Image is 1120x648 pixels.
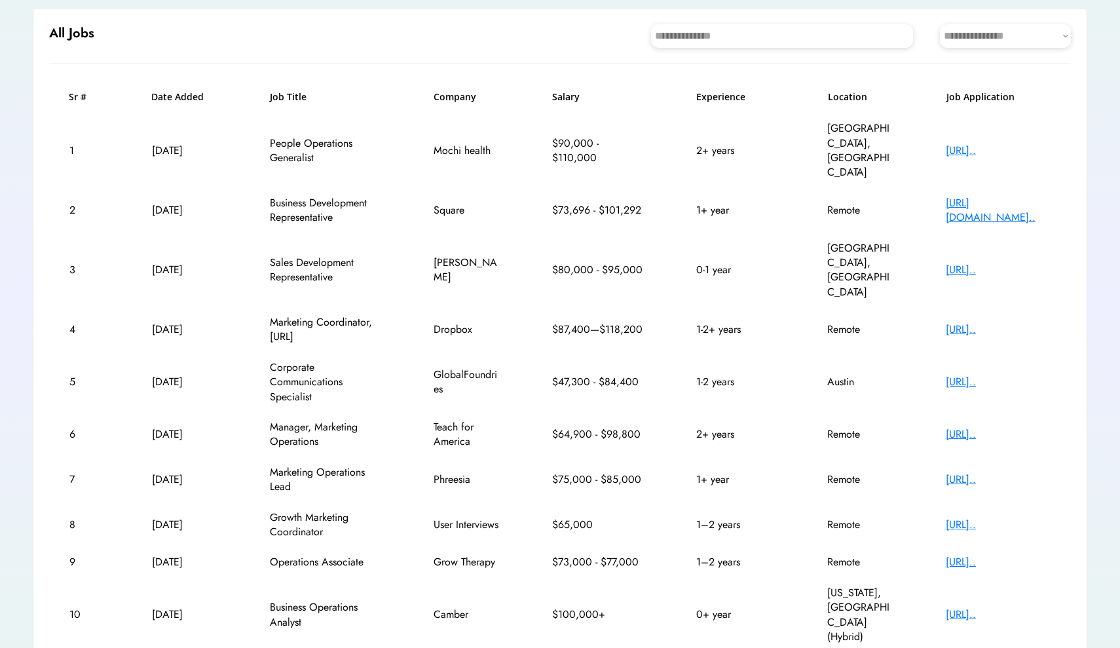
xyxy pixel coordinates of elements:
div: 0+ year [696,607,775,622]
div: [URL].. [946,427,1051,442]
div: [DATE] [152,555,217,569]
div: $90,000 - $110,000 [552,136,644,166]
div: [URL].. [946,518,1051,532]
h6: Job Application [946,90,1051,104]
div: People Operations Generalist [270,136,381,166]
div: [DATE] [152,322,217,337]
div: [PERSON_NAME] [434,256,499,285]
h6: Job Title [270,90,307,104]
div: Business Development Representative [270,196,381,225]
div: Remote [827,555,893,569]
div: Remote [827,472,893,487]
div: Phreesia [434,472,499,487]
div: Operations Associate [270,555,381,569]
div: Remote [827,203,893,218]
div: Marketing Operations Lead [270,465,381,495]
div: [DATE] [152,375,217,389]
div: Remote [827,427,893,442]
div: [GEOGRAPHIC_DATA], [GEOGRAPHIC_DATA] [827,241,893,300]
div: 2+ years [696,427,775,442]
div: $47,300 - $84,400 [552,375,644,389]
div: Dropbox [434,322,499,337]
h6: Salary [552,90,644,104]
div: 5 [69,375,99,389]
div: 8 [69,518,99,532]
div: Marketing Coordinator, [URL] [270,315,381,345]
div: [DATE] [152,143,217,158]
div: Business Operations Analyst [270,600,381,630]
div: Remote [827,322,893,337]
div: Sales Development Representative [270,256,381,285]
div: 6 [69,427,99,442]
div: [URL].. [946,263,1051,277]
div: User Interviews [434,518,499,532]
h6: Date Added [151,90,217,104]
div: $75,000 - $85,000 [552,472,644,487]
div: Corporate Communications Specialist [270,360,381,404]
div: Manager, Marketing Operations [270,420,381,449]
h6: Sr # [69,90,98,104]
div: [GEOGRAPHIC_DATA], [GEOGRAPHIC_DATA] [827,121,893,180]
div: [DATE] [152,607,217,622]
div: 1-2 years [696,375,775,389]
div: 1+ year [696,203,775,218]
div: Austin [827,375,893,389]
div: 3 [69,263,99,277]
div: [URL].. [946,555,1051,569]
div: 1+ year [696,472,775,487]
div: [URL].. [946,607,1051,622]
div: 0-1 year [696,263,775,277]
div: 10 [69,607,99,622]
div: Square [434,203,499,218]
div: 1–2 years [696,555,775,569]
div: 1 [69,143,99,158]
h6: Experience [696,90,775,104]
div: $87,400—$118,200 [552,322,644,337]
div: Grow Therapy [434,555,499,569]
div: [URL].. [946,375,1051,389]
div: [DATE] [152,427,217,442]
div: [URL].. [946,143,1051,158]
div: 1-2+ years [696,322,775,337]
h6: Company [434,90,499,104]
h6: All Jobs [49,24,94,43]
div: [DATE] [152,203,217,218]
div: $100,000+ [552,607,644,622]
div: [US_STATE], [GEOGRAPHIC_DATA] (Hybrid) [827,586,893,645]
div: GlobalFoundries [434,368,499,397]
div: 2+ years [696,143,775,158]
div: Remote [827,518,893,532]
div: $73,696 - $101,292 [552,203,644,218]
div: [URL].. [946,472,1051,487]
div: [URL].. [946,322,1051,337]
div: [DATE] [152,518,217,532]
div: Teach for America [434,420,499,449]
div: $65,000 [552,518,644,532]
div: 7 [69,472,99,487]
div: Mochi health [434,143,499,158]
div: [DATE] [152,472,217,487]
div: $73,000 - $77,000 [552,555,644,569]
div: 2 [69,203,99,218]
div: Growth Marketing Coordinator [270,510,381,540]
div: 1–2 years [696,518,775,532]
div: 9 [69,555,99,569]
h6: Location [828,90,893,104]
div: [URL][DOMAIN_NAME].. [946,196,1051,225]
div: $64,900 - $98,800 [552,427,644,442]
div: Camber [434,607,499,622]
div: 4 [69,322,99,337]
div: $80,000 - $95,000 [552,263,644,277]
div: [DATE] [152,263,217,277]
